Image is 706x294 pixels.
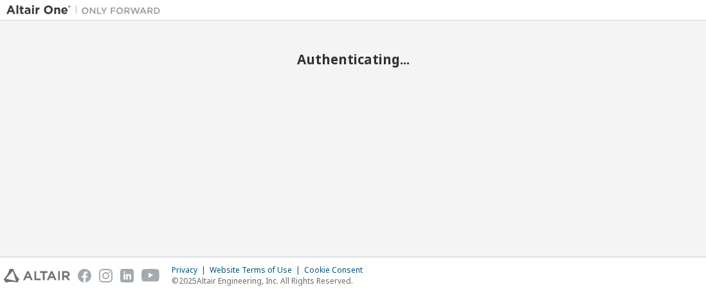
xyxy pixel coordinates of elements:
div: Website Terms of Use [210,265,304,275]
div: Privacy [172,265,210,275]
h2: Authenticating... [6,51,700,68]
p: © 2025 Altair Engineering, Inc. All Rights Reserved. [172,275,370,286]
img: facebook.svg [78,269,91,282]
img: youtube.svg [141,269,160,282]
img: altair_logo.svg [4,269,70,282]
div: Cookie Consent [304,265,370,275]
img: Altair One [6,4,167,17]
img: linkedin.svg [120,269,134,282]
img: instagram.svg [99,269,113,282]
